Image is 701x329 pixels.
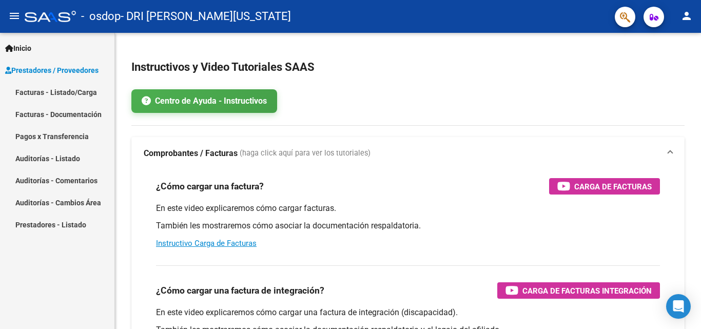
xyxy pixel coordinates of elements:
[497,282,660,299] button: Carga de Facturas Integración
[81,5,121,28] span: - osdop
[156,179,264,193] h3: ¿Cómo cargar una factura?
[680,10,693,22] mat-icon: person
[549,178,660,195] button: Carga de Facturas
[121,5,291,28] span: - DRI [PERSON_NAME][US_STATE]
[522,284,652,297] span: Carga de Facturas Integración
[5,43,31,54] span: Inicio
[156,307,660,318] p: En este video explicaremos cómo cargar una factura de integración (discapacidad).
[8,10,21,22] mat-icon: menu
[156,239,257,248] a: Instructivo Carga de Facturas
[131,57,685,77] h2: Instructivos y Video Tutoriales SAAS
[240,148,371,159] span: (haga click aquí para ver los tutoriales)
[131,89,277,113] a: Centro de Ayuda - Instructivos
[156,283,324,298] h3: ¿Cómo cargar una factura de integración?
[156,203,660,214] p: En este video explicaremos cómo cargar facturas.
[131,137,685,170] mat-expansion-panel-header: Comprobantes / Facturas (haga click aquí para ver los tutoriales)
[666,294,691,319] div: Open Intercom Messenger
[156,220,660,231] p: También les mostraremos cómo asociar la documentación respaldatoria.
[574,180,652,193] span: Carga de Facturas
[144,148,238,159] strong: Comprobantes / Facturas
[5,65,99,76] span: Prestadores / Proveedores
